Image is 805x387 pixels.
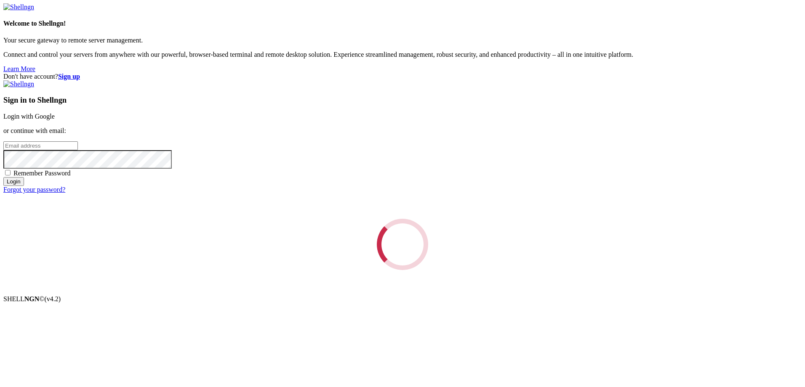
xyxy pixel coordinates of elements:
a: Login with Google [3,113,55,120]
p: or continue with email: [3,127,802,135]
div: Loading... [374,216,430,272]
a: Forgot your password? [3,186,65,193]
p: Connect and control your servers from anywhere with our powerful, browser-based terminal and remo... [3,51,802,58]
h4: Welcome to Shellngn! [3,20,802,27]
div: Don't have account? [3,73,802,80]
p: Your secure gateway to remote server management. [3,37,802,44]
img: Shellngn [3,3,34,11]
input: Email address [3,141,78,150]
span: 4.2.0 [45,295,61,302]
img: Shellngn [3,80,34,88]
input: Remember Password [5,170,11,175]
a: Learn More [3,65,35,72]
span: SHELL © [3,295,61,302]
b: NGN [24,295,40,302]
span: Remember Password [13,170,71,177]
a: Sign up [58,73,80,80]
input: Login [3,177,24,186]
h3: Sign in to Shellngn [3,95,802,105]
